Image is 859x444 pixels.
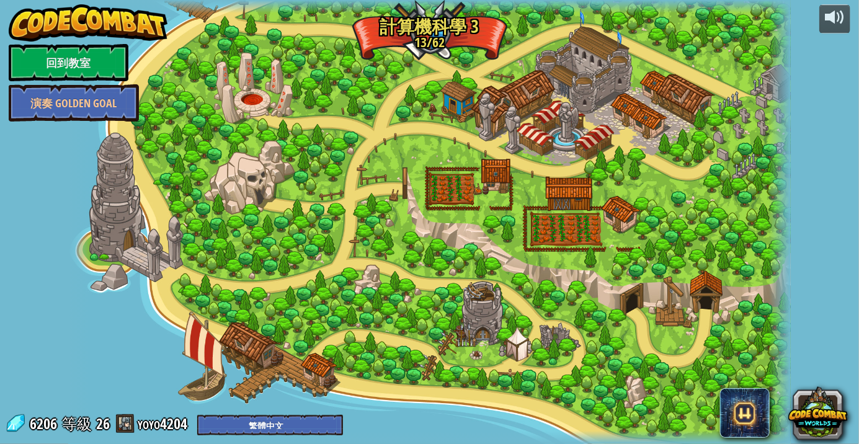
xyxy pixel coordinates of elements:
[9,4,167,42] img: CodeCombat - Learn how to code by playing a game
[138,414,191,433] a: yoyo4204
[62,414,92,434] span: 等級
[30,414,61,433] span: 6206
[9,44,128,81] a: 回到教室
[9,84,139,122] a: 演奏 Golden Goal
[819,4,850,33] button: 調整音量
[96,414,110,433] span: 26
